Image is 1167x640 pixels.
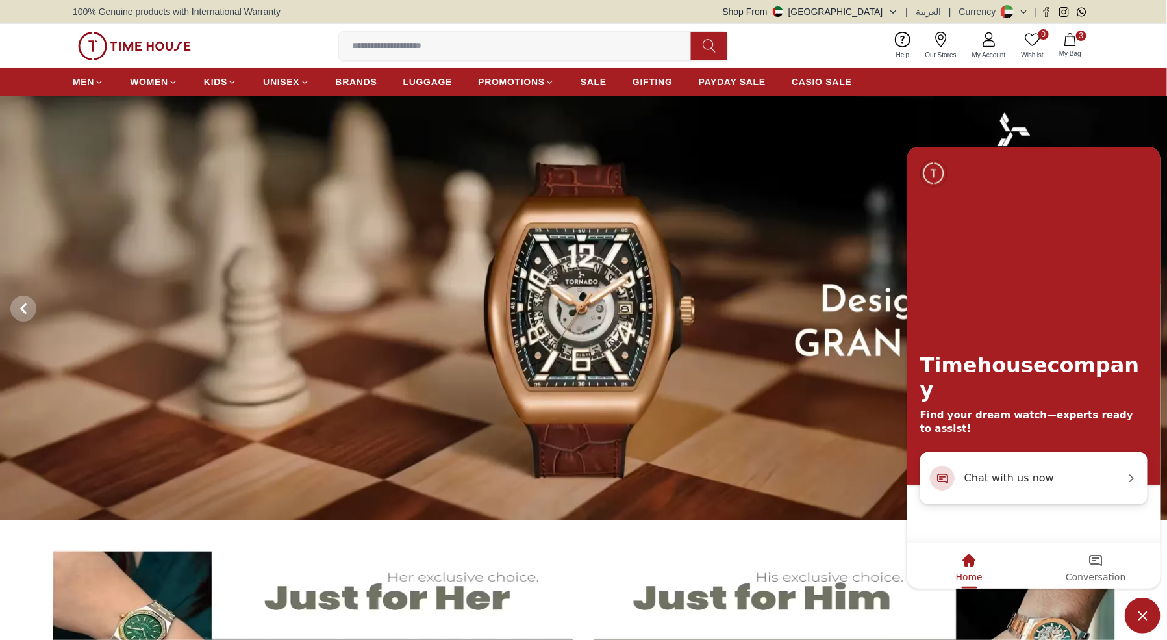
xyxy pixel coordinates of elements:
span: PROMOTIONS [478,75,545,88]
span: My Bag [1054,49,1086,58]
a: GIFTING [633,70,673,94]
a: Instagram [1059,7,1069,17]
button: 3My Bag [1051,31,1089,61]
span: Help [891,50,915,60]
a: WOMEN [130,70,178,94]
a: UNISEX [263,70,309,94]
span: PAYDAY SALE [699,75,766,88]
span: 100% Genuine products with International Warranty [73,5,281,18]
a: LUGGAGE [403,70,453,94]
span: Minimize live chat window [1125,598,1161,634]
span: My Account [967,50,1011,60]
span: GIFTING [633,75,673,88]
button: العربية [916,5,941,18]
span: BRANDS [336,75,377,88]
span: UNISEX [263,75,299,88]
span: 0 [1038,29,1049,40]
span: KIDS [204,75,227,88]
a: PROMOTIONS [478,70,555,94]
a: KIDS [204,70,237,94]
span: Our Stores [920,50,962,60]
a: Help [888,29,918,62]
span: LUGGAGE [403,75,453,88]
a: Our Stores [918,29,964,62]
a: Facebook [1042,7,1051,17]
img: United Arab Emirates [773,6,783,17]
a: CASIO SALE [792,70,852,94]
a: MEN [73,70,104,94]
iframe: SalesIQ Chat Window [904,144,1164,592]
span: | [949,5,951,18]
a: PAYDAY SALE [699,70,766,94]
span: 3 [1076,31,1086,41]
img: ... [78,32,191,60]
span: | [1034,5,1036,18]
span: Wishlist [1016,50,1049,60]
span: CASIO SALE [792,75,852,88]
span: WOMEN [130,75,168,88]
a: SALE [581,70,607,94]
a: 0Wishlist [1014,29,1051,62]
a: Whatsapp [1077,7,1086,17]
span: SALE [581,75,607,88]
div: Chat Widget [1125,598,1161,634]
div: Currency [959,5,1001,18]
span: | [906,5,909,18]
button: Shop From[GEOGRAPHIC_DATA] [723,5,898,18]
a: BRANDS [336,70,377,94]
span: MEN [73,75,94,88]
